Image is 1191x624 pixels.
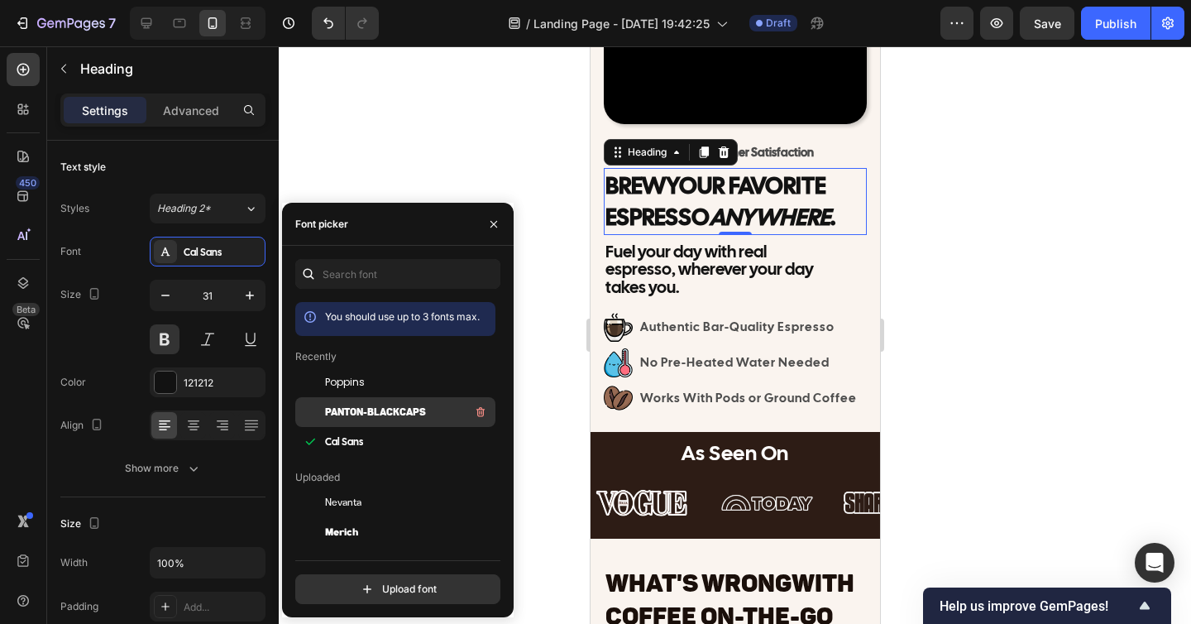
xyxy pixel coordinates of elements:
p: Advanced [163,102,219,119]
p: 7 [108,13,116,33]
img: [object Object] [249,442,352,471]
span: Save [1034,17,1061,31]
button: 7 [7,7,123,40]
span: Poppins [325,375,365,390]
div: Color [60,375,86,390]
input: Auto [151,548,265,578]
div: Add... [184,600,261,615]
span: Merich [325,526,358,540]
div: Open Intercom Messenger [1135,543,1174,583]
span: You should use up to 3 fonts max. [325,310,480,323]
div: Font [60,244,81,259]
button: Save [1020,7,1074,40]
button: Show more [60,454,265,483]
button: Upload font [295,574,500,604]
p: Settings [82,102,128,119]
div: Upload font [359,581,437,598]
div: Text style [60,160,106,175]
div: Size [60,513,104,535]
span: Heading 2* [157,201,211,216]
div: Align [60,415,107,437]
div: Size [60,284,104,306]
button: Publish [1081,7,1150,40]
p: Heading [80,59,259,79]
div: Padding [60,599,98,614]
button: Heading 2* [150,194,265,223]
div: Undo/Redo [312,7,379,40]
div: Font picker [295,217,348,232]
button: Show survey - Help us improve GemPages! [940,596,1155,616]
iframe: Design area [591,46,880,624]
p: Recently [295,349,337,364]
span: Panton-BlackCaps [325,405,426,420]
span: Landing Page - [DATE] 19:42:25 [533,15,710,32]
div: Show more [125,460,202,477]
div: Beta [12,303,40,316]
span: Cal Sans [325,434,363,449]
div: Width [60,555,88,570]
span: WHAT'S WRONG [15,522,201,552]
div: Publish [1095,15,1136,32]
input: Search font [295,259,500,289]
div: Styles [60,201,89,216]
span: Help us improve GemPages! [940,598,1135,614]
p: Uploaded [295,470,340,485]
span: / [526,15,530,32]
div: 450 [16,176,40,190]
div: Cal Sans [184,245,261,260]
span: Draft [766,16,791,31]
div: 121212 [184,376,261,391]
span: Nevanta [325,496,361,511]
